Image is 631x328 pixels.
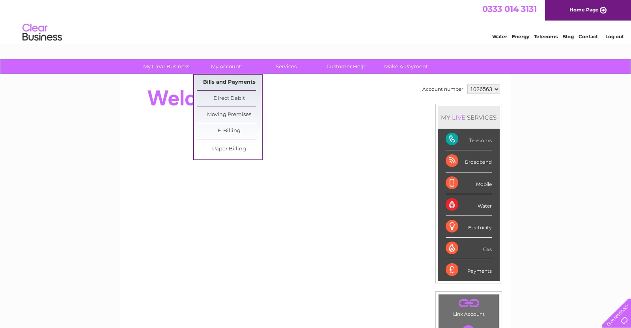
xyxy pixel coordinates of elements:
td: Link Account [438,294,499,319]
a: Direct Debit [197,91,262,107]
a: . [441,296,497,310]
a: Make A Payment [373,59,439,74]
a: Energy [512,34,529,39]
a: Telecoms [534,34,558,39]
div: Electricity [446,216,492,238]
a: Log out [605,34,624,39]
td: Account number [420,82,465,96]
div: Gas [446,238,492,259]
a: Blog [562,34,574,39]
a: Water [492,34,507,39]
a: Contact [579,34,598,39]
a: Customer Help [314,59,379,74]
img: logo.png [22,21,62,45]
div: Water [446,194,492,216]
a: Paper Billing [197,141,262,157]
a: 0333 014 3131 [482,4,537,14]
div: Telecoms [446,129,492,150]
div: LIVE [450,114,467,121]
div: Clear Business is a trading name of Verastar Limited (registered in [GEOGRAPHIC_DATA] No. 3667643... [130,4,502,38]
a: E-Billing [197,123,262,139]
div: Broadband [446,150,492,172]
a: Moving Premises [197,107,262,123]
a: My Account [194,59,259,74]
a: Bills and Payments [197,75,262,90]
a: My Clear Business [134,59,199,74]
div: Payments [446,259,492,281]
a: Services [254,59,319,74]
div: MY SERVICES [438,106,500,129]
div: Mobile [446,172,492,194]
